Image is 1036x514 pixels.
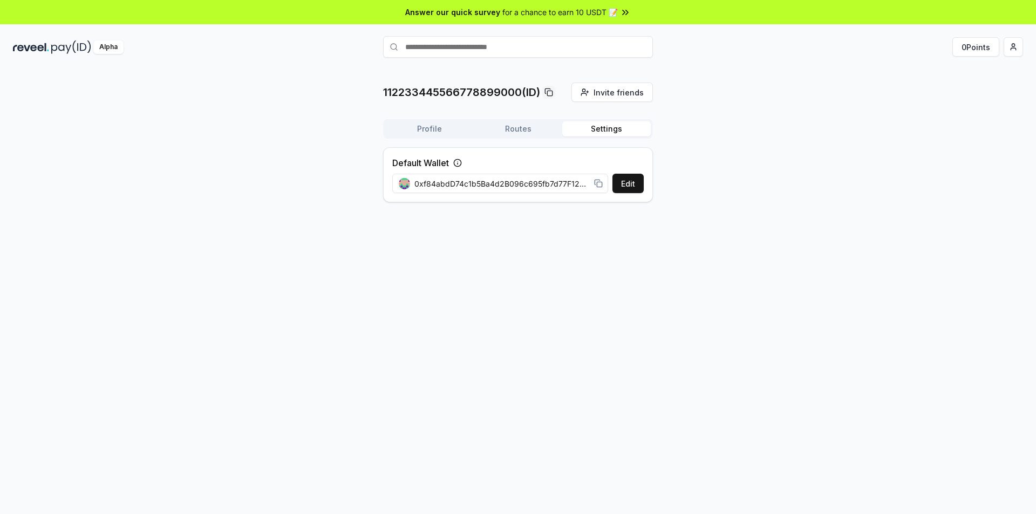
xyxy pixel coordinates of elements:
button: Routes [474,121,562,136]
button: Invite friends [571,83,653,102]
label: Default Wallet [392,156,449,169]
img: pay_id [51,40,91,54]
span: Invite friends [594,87,644,98]
span: for a chance to earn 10 USDT 📝 [502,6,618,18]
p: 112233445566778899000(ID) [383,85,540,100]
span: 0xf84abdD74c1b5Ba4d2B096c695fb7d77F12d4417 [414,178,590,189]
button: Edit [612,174,644,193]
div: Alpha [93,40,124,54]
button: 0Points [952,37,999,57]
button: Settings [562,121,651,136]
button: Profile [385,121,474,136]
img: reveel_dark [13,40,49,54]
span: Answer our quick survey [405,6,500,18]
